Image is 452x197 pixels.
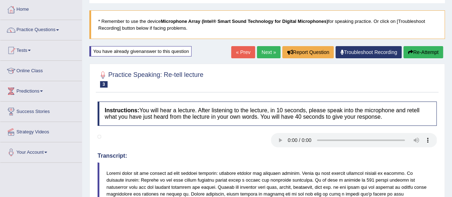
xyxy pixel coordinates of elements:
a: Your Account [0,142,82,160]
a: Next » [257,46,280,58]
a: Predictions [0,81,82,99]
div: You have already given answer to this question [89,46,192,56]
span: 3 [100,81,108,88]
h4: You will hear a lecture. After listening to the lecture, in 10 seconds, please speak into the mic... [98,102,437,125]
a: « Prev [231,46,255,58]
a: Online Class [0,61,82,79]
b: Instructions: [105,107,139,113]
blockquote: * Remember to use the device for speaking practice. Or click on [Troubleshoot Recording] button b... [89,10,445,39]
a: Troubleshoot Recording [336,46,402,58]
a: Practice Questions [0,20,82,38]
a: Success Stories [0,102,82,119]
a: Strategy Videos [0,122,82,140]
h2: Practice Speaking: Re-tell lecture [98,70,203,88]
h4: Transcript: [98,153,437,159]
a: Tests [0,40,82,58]
b: Microphone Array (Intel® Smart Sound Technology for Digital Microphones) [161,19,328,24]
button: Re-Attempt [403,46,443,58]
button: Report Question [282,46,334,58]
